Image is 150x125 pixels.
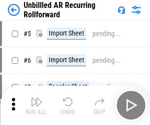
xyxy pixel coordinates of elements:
[24,83,31,91] span: # 8
[24,0,114,19] div: Unbillled AR Recurring Rollforward
[24,30,31,38] span: # 5
[47,81,89,93] div: Reorder Sheet
[24,56,31,64] span: # 6
[47,54,86,66] div: Import Sheet
[95,83,123,91] div: pending...
[8,4,20,16] img: Back
[130,4,142,16] img: Settings menu
[92,57,120,64] div: pending...
[118,6,125,14] img: Support
[47,28,86,40] div: Import Sheet
[92,30,120,38] div: pending...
